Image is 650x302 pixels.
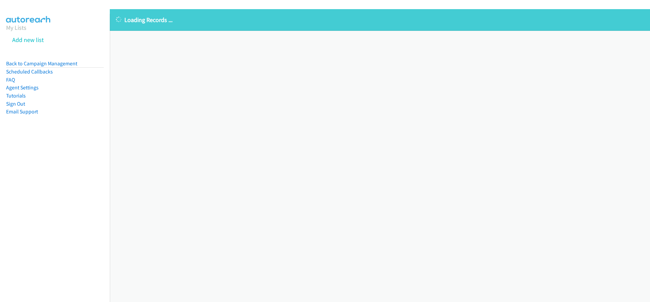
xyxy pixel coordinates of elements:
[6,92,26,99] a: Tutorials
[6,24,26,31] a: My Lists
[6,60,77,67] a: Back to Campaign Management
[6,77,15,83] a: FAQ
[6,68,53,75] a: Scheduled Callbacks
[116,15,644,24] p: Loading Records ...
[12,36,44,44] a: Add new list
[6,101,25,107] a: Sign Out
[6,84,39,91] a: Agent Settings
[6,108,38,115] a: Email Support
